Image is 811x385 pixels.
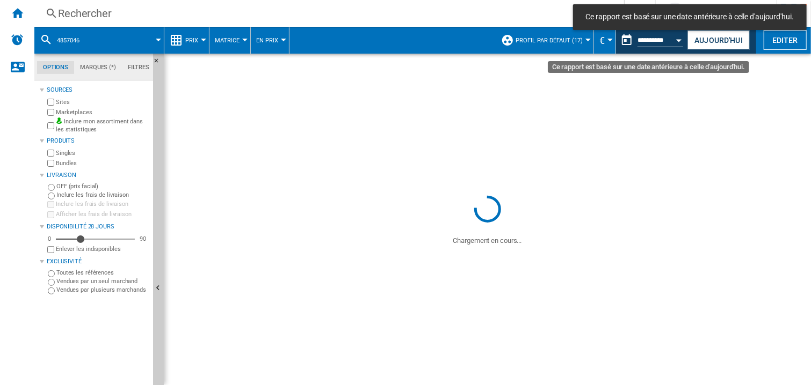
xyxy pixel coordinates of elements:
button: Editer [764,30,807,50]
img: mysite-bg-18x18.png [56,117,62,124]
input: Inclure les frais de livraison [48,192,55,199]
md-tab-item: Options [37,61,74,74]
div: Profil par défaut (17) [501,27,588,54]
label: OFF (prix facial) [56,182,149,190]
input: Inclure les frais de livraison [47,201,54,208]
label: Vendues par un seul marchand [56,277,149,285]
label: Enlever les indisponibles [56,245,149,253]
div: Ce rapport est basé sur une date antérieure à celle d'aujourd'hui. [616,27,685,54]
label: Sites [56,98,149,106]
label: Toutes les références [56,269,149,277]
div: 4857046 [40,27,158,54]
ng-transclude: Chargement en cours... [453,236,522,245]
input: Sites [47,99,54,106]
button: Open calendar [670,29,689,48]
div: Prix [170,27,204,54]
button: En Prix [256,27,284,54]
div: Produits [47,137,149,145]
input: OFF (prix facial) [48,184,55,191]
label: Vendues par plusieurs marchands [56,286,149,294]
button: Aujourd'hui [687,30,750,50]
span: Prix [185,37,198,44]
label: Inclure mon assortiment dans les statistiques [56,117,149,134]
div: 0 [45,235,54,243]
md-slider: Disponibilité [56,234,135,245]
md-tab-item: Filtres [122,61,155,74]
div: Exclusivité [47,257,149,266]
input: Toutes les références [48,270,55,277]
input: Afficher les frais de livraison [47,246,54,253]
label: Inclure les frais de livraison [56,200,149,208]
div: Rechercher [58,6,596,21]
input: Vendues par un seul marchand [48,279,55,286]
input: Vendues par plusieurs marchands [48,287,55,294]
label: Afficher les frais de livraison [56,210,149,218]
input: Marketplaces [47,109,54,116]
md-menu: Currency [594,27,616,54]
button: Masquer [153,54,166,73]
input: Afficher les frais de livraison [47,211,54,218]
button: Matrice [215,27,245,54]
div: Sources [47,86,149,94]
button: md-calendar [616,29,638,51]
label: Bundles [56,159,149,167]
div: Disponibilité 28 Jours [47,223,149,231]
input: Bundles [47,160,54,167]
button: Prix [185,27,204,54]
span: 4857046 [57,37,79,44]
input: Singles [47,150,54,157]
label: Singles [56,149,149,157]
img: alerts-logo.svg [11,33,24,46]
label: Marketplaces [56,108,149,116]
span: En Prix [256,37,278,44]
div: Livraison [47,171,149,180]
span: Profil par défaut (17) [516,37,583,44]
input: Inclure mon assortiment dans les statistiques [47,119,54,132]
div: 90 [137,235,149,243]
label: Inclure les frais de livraison [56,191,149,199]
span: € [599,35,605,46]
span: Matrice [215,37,240,44]
button: Profil par défaut (17) [516,27,588,54]
span: Ce rapport est basé sur une date antérieure à celle d'aujourd'hui. [583,12,797,23]
md-tab-item: Marques (*) [74,61,122,74]
button: € [599,27,610,54]
button: 4857046 [57,27,90,54]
